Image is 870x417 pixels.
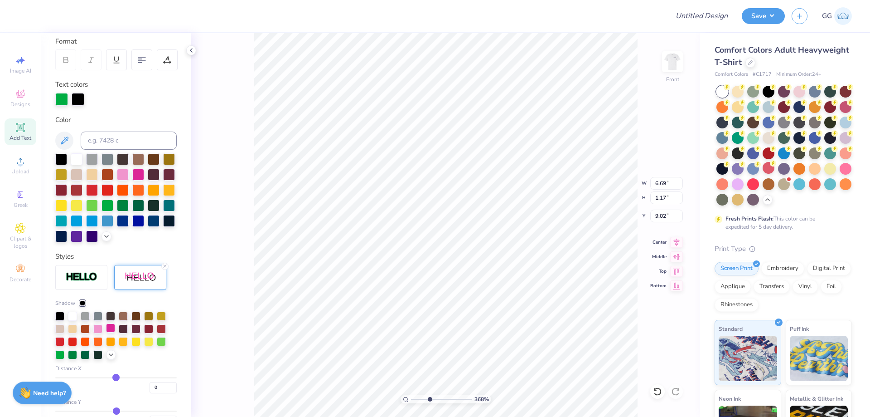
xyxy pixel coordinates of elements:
[719,394,741,403] span: Neon Ink
[719,336,777,381] img: Standard
[650,283,667,289] span: Bottom
[725,215,773,222] strong: Fresh Prints Flash:
[790,394,843,403] span: Metallic & Glitter Ink
[10,67,31,74] span: Image AI
[125,272,156,283] img: Shadow
[650,254,667,260] span: Middle
[55,36,178,47] div: Format
[55,79,88,90] label: Text colors
[822,11,832,21] span: GG
[55,251,177,262] div: Styles
[715,44,849,68] span: Comfort Colors Adult Heavyweight T-Shirt
[790,324,809,334] span: Puff Ink
[55,299,75,307] span: Shadow
[761,262,804,275] div: Embroidery
[715,280,751,294] div: Applique
[754,280,790,294] div: Transfers
[66,272,97,282] img: Stroke
[790,336,848,381] img: Puff Ink
[650,268,667,275] span: Top
[715,71,748,78] span: Comfort Colors
[81,132,177,150] input: e.g. 7428 c
[725,215,837,231] div: This color can be expedited for 5 day delivery.
[834,7,852,25] img: Gerson Garcia
[666,75,679,83] div: Front
[10,101,30,108] span: Designs
[11,168,29,175] span: Upload
[753,71,772,78] span: # C1717
[474,395,489,403] span: 368 %
[742,8,785,24] button: Save
[663,53,681,71] img: Front
[33,389,66,397] strong: Need help?
[715,244,852,254] div: Print Type
[668,7,735,25] input: Untitled Design
[10,276,31,283] span: Decorate
[14,201,28,209] span: Greek
[650,239,667,245] span: Center
[715,262,759,275] div: Screen Print
[807,262,851,275] div: Digital Print
[822,7,852,25] a: GG
[719,324,743,334] span: Standard
[55,364,82,373] span: Distance X
[715,298,759,312] div: Rhinestones
[55,115,177,125] div: Color
[821,280,842,294] div: Foil
[10,134,31,142] span: Add Text
[793,280,818,294] div: Vinyl
[776,71,822,78] span: Minimum Order: 24 +
[5,235,36,250] span: Clipart & logos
